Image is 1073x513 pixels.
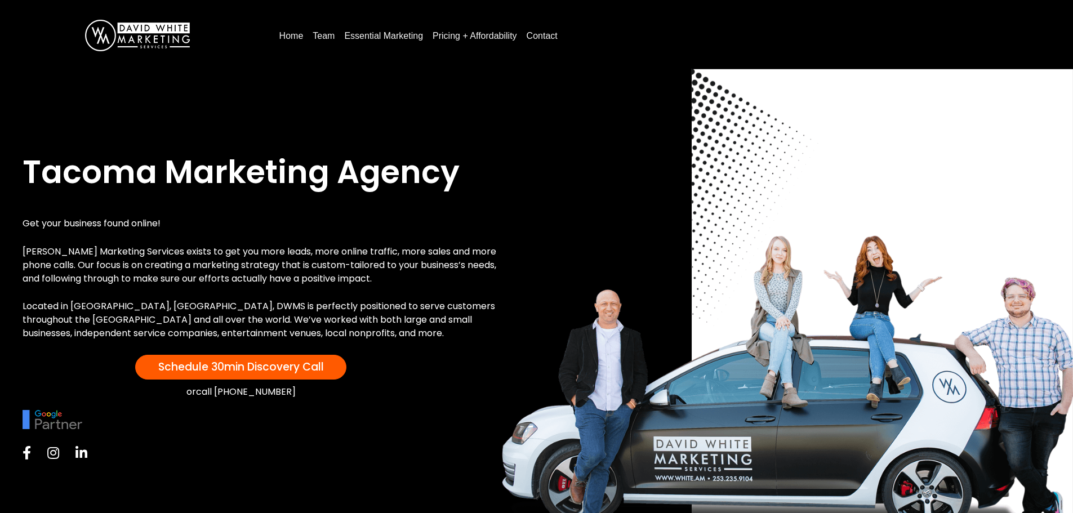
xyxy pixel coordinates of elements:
img: DavidWhite-Marketing-Logo [85,20,190,51]
a: Schedule 30min Discovery Call [135,355,346,380]
a: Pricing + Affordability [428,27,522,45]
span: Tacoma Marketing Agency [23,150,460,194]
p: Get your business found online! [23,217,504,230]
div: or [23,385,459,399]
span: Schedule 30min Discovery Call [158,359,324,374]
picture: google-partner [23,414,82,423]
a: call [PHONE_NUMBER] [196,385,296,398]
a: DavidWhite-Marketing-Logo [85,30,190,39]
nav: Menu [275,26,1050,45]
a: Essential Marketing [340,27,428,45]
a: Home [275,27,308,45]
a: Team [308,27,339,45]
img: google-partner [23,410,82,429]
a: Contact [522,27,562,45]
p: [PERSON_NAME] Marketing Services exists to get you more leads, more online traffic, more sales an... [23,245,504,286]
p: Located in [GEOGRAPHIC_DATA], [GEOGRAPHIC_DATA], DWMS is perfectly positioned to serve customers ... [23,300,504,340]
